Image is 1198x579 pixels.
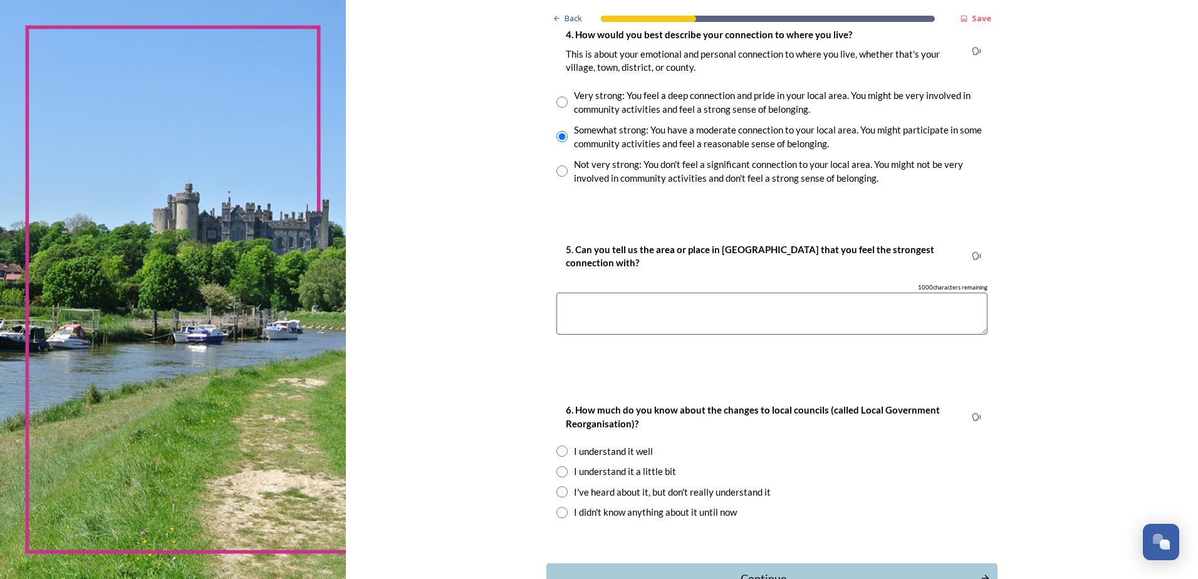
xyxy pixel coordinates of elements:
[566,29,852,40] strong: 4. How would you best describe your connection to where you live?
[565,13,582,24] span: Back
[918,283,987,292] span: 1000 characters remaining
[574,444,653,459] div: I understand it well
[566,48,956,75] p: This is about your emotional and personal connection to where you live, whether that's your villa...
[574,464,676,479] div: I understand it a little bit
[574,505,737,519] div: I didn't know anything about it until now
[566,404,942,429] strong: 6. How much do you know about the changes to local councils (called Local Government Reorganisati...
[574,157,987,185] div: Not very strong: You don't feel a significant connection to your local area. You might not be ver...
[574,123,987,151] div: Somewhat strong: You have a moderate connection to your local area. You might participate in some...
[574,485,771,499] div: I've heard about it, but don't really understand it
[972,13,991,24] strong: Save
[566,244,936,268] strong: 5. Can you tell us the area or place in [GEOGRAPHIC_DATA] that you feel the strongest connection ...
[574,88,987,117] div: Very strong: You feel a deep connection and pride in your local area. You might be very involved ...
[1143,524,1179,560] button: Open Chat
